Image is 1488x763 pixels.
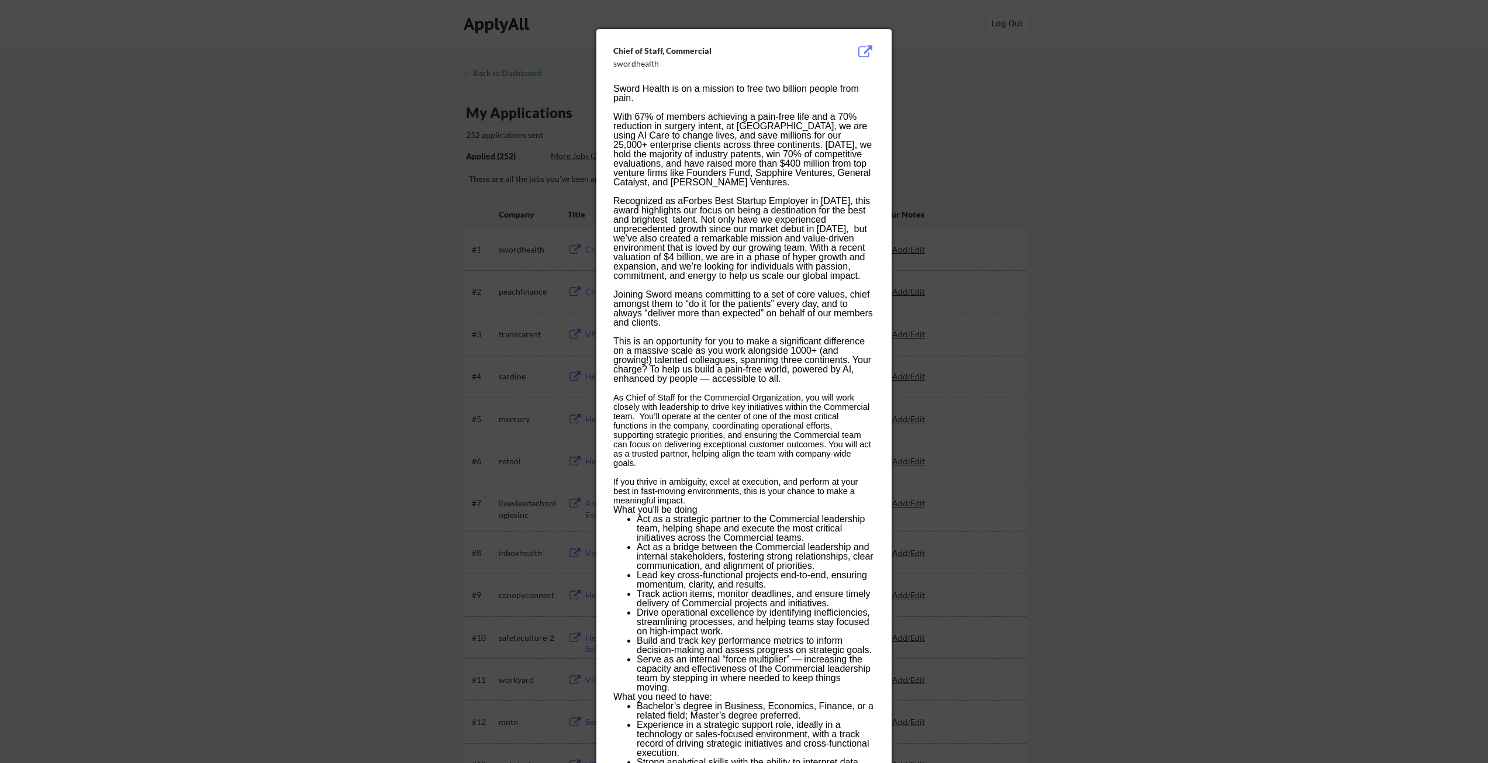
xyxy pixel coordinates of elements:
[613,477,858,505] span: If you thrive in ambiguity, excel at execution, and perform at your best in fast-moving environme...
[637,543,874,571] li: Act as a bridge between the Commercial leadership and internal stakeholders, fostering strong rel...
[613,196,870,281] span: , this award highlights our focus on being a destination for the best and brightest talent. Not o...
[637,589,874,608] li: Track action items, monitor deadlines, and ensure timely delivery of Commercial projects and init...
[613,692,874,702] h3: What you need to have:
[637,515,874,543] li: Act as a strategic partner to the Commercial leadership team, helping shape and execute the most ...
[637,655,874,692] li: Serve as an internal “force multiplier” — increasing the capacity and effectiveness of the Commer...
[637,571,874,589] li: Lead key cross-functional projects end-to-end, ensuring momentum, clarity, and results.
[613,393,871,468] span: As Chief of Staff for the Commercial Organization, you will work closely with leadership to drive...
[613,58,816,70] div: swordhealth
[637,702,874,720] li: Bachelor’s degree in Business, Economics, Finance, or a related field; Master’s degree preferred.
[683,196,850,206] a: Forbes Best Startup Employer in [DATE]
[613,112,872,187] span: With 67% of members achieving a pain-free life and a 70% reduction in surgery intent, at [GEOGRAP...
[613,196,683,206] span: Recognized as a
[613,505,874,515] h3: What you'll be doing
[637,636,874,655] li: Build and track key performance metrics to inform decision-making and assess progress on strategi...
[613,289,873,327] span: Joining Sword means committing to a set of core values, chief amongst them to “do it for the pati...
[613,84,859,103] span: Sword Health is on a mission to free two billion people from pain.
[637,720,874,758] li: Experience in a strategic support role, ideally in a technology or sales-focused environment, wit...
[613,45,816,57] div: Chief of Staff, Commercial
[613,336,871,384] span: This is an opportunity for you to make a significant difference on a massive scale as you work al...
[637,608,874,636] li: Drive operational excellence by identifying inefficiencies, streamlining processes, and helping t...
